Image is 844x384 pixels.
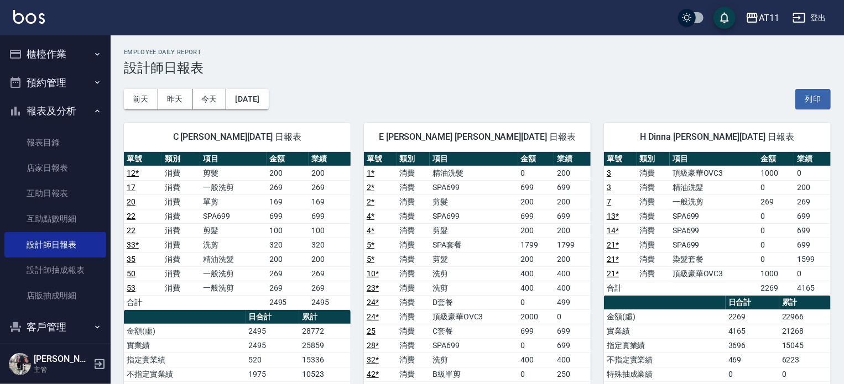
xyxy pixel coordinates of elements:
th: 單號 [604,152,637,166]
td: 精油洗髮 [430,166,518,180]
td: 200 [554,223,591,238]
td: 0 [794,266,831,281]
td: 25859 [299,338,351,353]
td: 250 [554,367,591,381]
td: 2495 [246,324,299,338]
td: 200 [267,166,309,180]
td: 金額(虛) [604,309,726,324]
td: 頂級豪華OVC3 [430,309,518,324]
a: 22 [127,212,136,220]
td: 0 [758,238,795,252]
td: 1799 [518,238,555,252]
td: 消費 [637,166,670,180]
button: 報表及分析 [4,97,106,125]
a: 25 [367,327,376,335]
td: 消費 [397,252,430,266]
td: 28772 [299,324,351,338]
td: 200 [267,252,309,266]
td: 一般洗剪 [200,180,267,194]
td: 消費 [637,266,670,281]
a: 報表目錄 [4,130,106,155]
td: 269 [758,194,795,209]
a: 設計師日報表 [4,232,106,257]
td: 169 [267,194,309,209]
td: 一般洗剪 [200,266,267,281]
a: 互助點數明細 [4,206,106,232]
td: 699 [554,180,591,194]
td: 剪髮 [430,194,518,209]
div: AT11 [759,11,779,25]
td: 0 [554,309,591,324]
td: 頂級豪華OVC3 [670,166,758,180]
td: SPA套餐 [430,238,518,252]
th: 類別 [397,152,430,166]
img: Logo [13,10,45,24]
td: 269 [267,266,309,281]
th: 日合計 [246,310,299,324]
td: 699 [309,209,351,223]
a: 設計師抽成報表 [4,257,106,283]
td: 520 [246,353,299,367]
td: 400 [518,353,555,367]
td: SPA699 [430,209,518,223]
td: 精油洗髮 [670,180,758,194]
td: 2269 [758,281,795,295]
td: 699 [794,238,831,252]
td: 200 [309,166,351,180]
td: 10523 [299,367,351,381]
td: 200 [309,252,351,266]
td: 0 [779,367,831,381]
button: 預約管理 [4,69,106,97]
td: 699 [267,209,309,223]
th: 業績 [794,152,831,166]
td: 400 [554,281,591,295]
td: 1799 [554,238,591,252]
td: 400 [518,266,555,281]
td: 269 [794,194,831,209]
td: 指定實業績 [124,353,246,367]
td: SPA699 [670,209,758,223]
td: 200 [554,194,591,209]
td: 4165 [794,281,831,295]
td: 消費 [397,223,430,238]
td: 消費 [637,194,670,209]
td: 消費 [397,338,430,353]
td: 消費 [637,180,670,194]
a: 互助日報表 [4,181,106,206]
td: 269 [267,281,309,295]
td: 1599 [794,252,831,266]
td: 洗剪 [200,238,267,252]
td: 699 [518,324,555,338]
td: 699 [554,324,591,338]
a: 3 [607,183,611,192]
td: 指定實業績 [604,338,726,353]
button: AT11 [741,7,784,29]
th: 項目 [430,152,518,166]
td: 400 [518,281,555,295]
td: 消費 [397,194,430,209]
table: a dense table [604,152,831,296]
button: 前天 [124,89,158,109]
td: 1975 [246,367,299,381]
td: 特殊抽成業績 [604,367,726,381]
th: 業績 [309,152,351,166]
td: SPA699 [670,223,758,238]
th: 日合計 [726,296,779,310]
a: 22 [127,226,136,235]
td: 消費 [397,180,430,194]
a: 3 [607,169,611,177]
td: 2495 [267,295,309,309]
td: 消費 [162,238,200,252]
button: 客戶管理 [4,313,106,341]
td: 一般洗剪 [670,194,758,209]
td: 合計 [604,281,637,295]
button: save [713,7,736,29]
td: 15336 [299,353,351,367]
td: 200 [554,166,591,180]
td: 100 [267,223,309,238]
p: 主管 [34,365,90,375]
td: 200 [554,252,591,266]
td: B級單剪 [430,367,518,381]
td: 6223 [779,353,831,367]
td: 0 [758,209,795,223]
